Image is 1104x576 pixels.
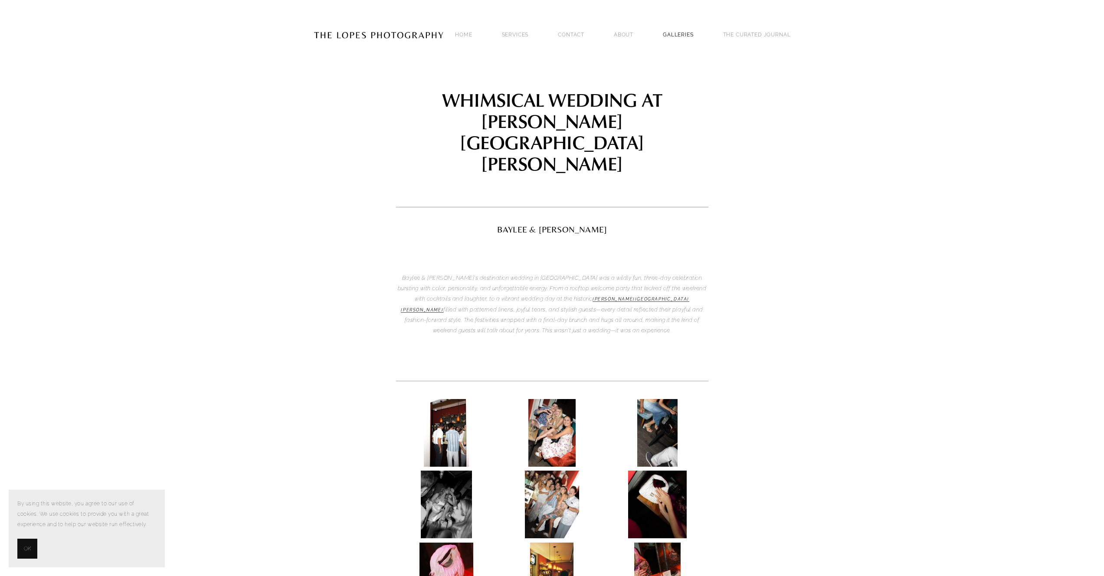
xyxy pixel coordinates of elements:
h1: WHIMSICAL WEDDING AT [PERSON_NAME][GEOGRAPHIC_DATA][PERSON_NAME] [396,89,708,174]
img: baychadwedevents-35.jpg [421,471,472,538]
img: Portugal Wedding Photographer | The Lopes Photography [314,13,444,56]
em: filled with patterned linens, joyful tears, and stylish guests—every detail reflected their playf... [405,306,705,334]
img: baychadwedevents-9.jpg [528,399,576,467]
a: ABOUT [614,29,633,40]
a: [PERSON_NAME][GEOGRAPHIC_DATA][PERSON_NAME] [401,297,689,312]
a: GALLERIES [663,29,694,40]
a: SERVICES [502,32,529,38]
h2: BAYLEE & [PERSON_NAME] [396,225,708,234]
img: baychadwedevents-36.jpg [525,471,579,538]
a: THE CURATED JOURNAL [723,29,791,40]
section: Cookie banner [9,490,165,567]
a: Home [455,29,472,40]
button: OK [17,539,37,559]
img: baychadwedevents-33.jpg [637,399,678,467]
span: OK [24,543,31,554]
em: Baylee & [PERSON_NAME]’s destination wedding in [GEOGRAPHIC_DATA] was a wildly fun, three-day cel... [398,275,708,302]
a: Contact [558,29,584,40]
img: baychadwedevents-39.jpg [628,471,687,538]
img: wedding in lisbon welcome event [424,399,469,467]
p: By using this website, you agree to our use of cookies. We use cookies to provide you with a grea... [17,498,156,530]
